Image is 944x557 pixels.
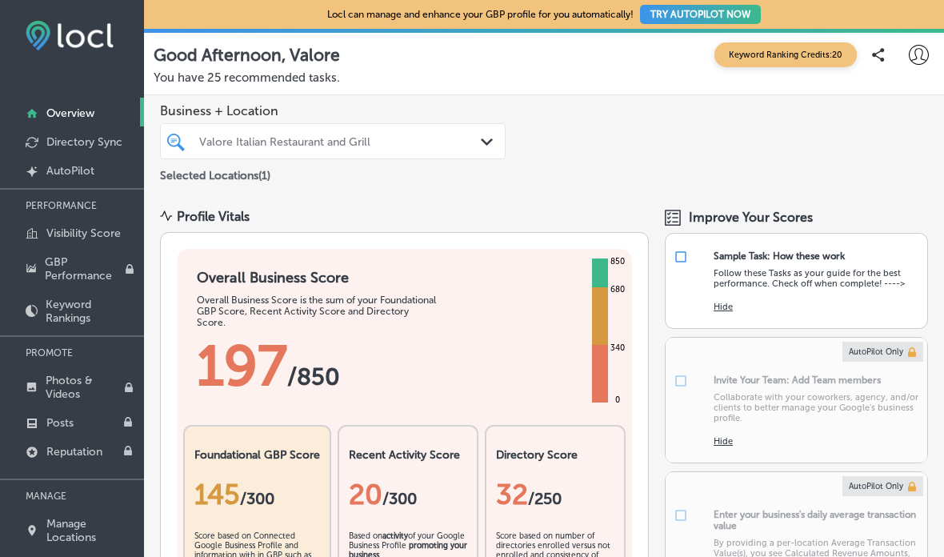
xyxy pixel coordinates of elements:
[46,416,74,430] p: Posts
[640,5,761,24] button: TRY AUTOPILOT NOW
[349,478,467,511] div: 20
[714,42,857,67] span: Keyword Ranking Credits: 20
[160,103,506,118] span: Business + Location
[46,164,94,178] p: AutoPilot
[197,295,437,328] div: Overall Business Score is the sum of your Foundational GBP Score, Recent Activity Score and Direc...
[177,209,250,224] div: Profile Vitals
[26,21,114,50] img: fda3e92497d09a02dc62c9cd864e3231.png
[194,478,320,511] div: 145
[46,445,102,459] p: Reputation
[714,302,733,312] button: Hide
[240,489,274,508] span: / 300
[689,210,813,225] span: Improve Your Scores
[46,226,121,240] p: Visibility Score
[607,283,628,296] div: 680
[607,342,628,355] div: 340
[528,489,562,508] span: /250
[714,268,919,289] p: Follow these Tasks as your guide for the best performance. Check off when complete! ---->
[197,332,287,399] span: 197
[496,478,614,511] div: 32
[45,255,125,283] p: GBP Performance
[382,489,417,508] span: /300
[46,106,94,120] p: Overview
[160,162,270,182] p: Selected Locations ( 1 )
[714,250,845,262] div: Sample Task: How these work
[46,517,136,544] p: Manage Locations
[197,269,437,287] h1: Overall Business Score
[199,134,482,148] div: Valore Italian Restaurant and Grill
[287,363,340,391] span: / 850
[46,135,122,149] p: Directory Sync
[607,255,628,268] div: 850
[496,448,614,462] h2: Directory Score
[382,531,408,541] b: activity
[194,448,320,462] h2: Foundational GBP Score
[46,374,124,401] p: Photos & Videos
[612,394,623,407] div: 0
[349,448,467,462] h2: Recent Activity Score
[154,45,340,65] p: Good Afternoon, Valore
[714,436,733,447] button: Hide
[154,70,934,85] p: You have 25 recommended tasks.
[46,298,136,325] p: Keyword Rankings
